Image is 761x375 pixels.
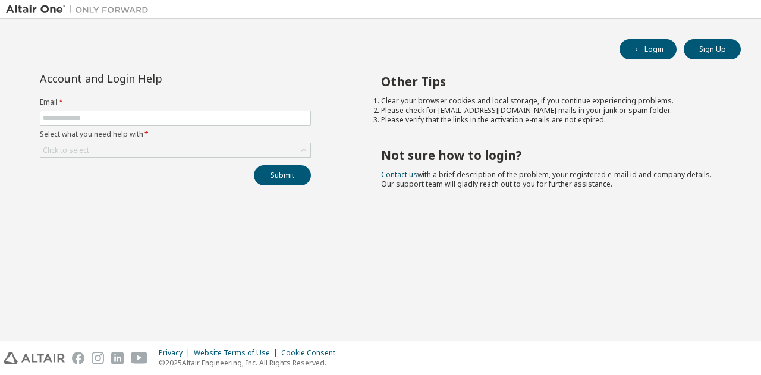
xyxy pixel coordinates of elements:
[4,352,65,364] img: altair_logo.svg
[194,348,281,358] div: Website Terms of Use
[6,4,155,15] img: Altair One
[43,146,89,155] div: Click to select
[381,147,720,163] h2: Not sure how to login?
[111,352,124,364] img: linkedin.svg
[159,348,194,358] div: Privacy
[381,115,720,125] li: Please verify that the links in the activation e-mails are not expired.
[40,130,311,139] label: Select what you need help with
[381,96,720,106] li: Clear your browser cookies and local storage, if you continue experiencing problems.
[92,352,104,364] img: instagram.svg
[40,143,310,157] div: Click to select
[281,348,342,358] div: Cookie Consent
[40,97,311,107] label: Email
[381,106,720,115] li: Please check for [EMAIL_ADDRESS][DOMAIN_NAME] mails in your junk or spam folder.
[254,165,311,185] button: Submit
[40,74,257,83] div: Account and Login Help
[381,169,417,179] a: Contact us
[381,74,720,89] h2: Other Tips
[620,39,677,59] button: Login
[159,358,342,368] p: © 2025 Altair Engineering, Inc. All Rights Reserved.
[684,39,741,59] button: Sign Up
[381,169,712,189] span: with a brief description of the problem, your registered e-mail id and company details. Our suppo...
[72,352,84,364] img: facebook.svg
[131,352,148,364] img: youtube.svg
